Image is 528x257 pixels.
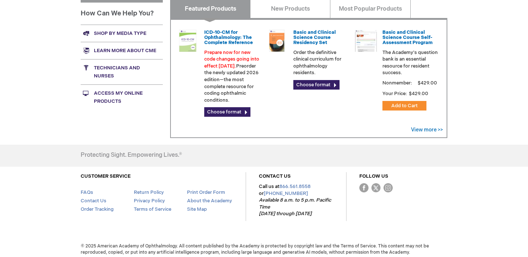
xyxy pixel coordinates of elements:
[134,206,171,212] a: Terms of Service
[371,183,381,192] img: Twitter
[134,198,165,204] a: Privacy Policy
[391,103,418,109] span: Add to Cart
[382,49,438,76] p: The Academy's question bank is an essential resource for resident success.
[359,173,388,179] a: FOLLOW US
[81,152,182,159] h4: Protecting Sight. Empowering Lives.®
[417,80,438,86] span: $429.00
[359,183,368,192] img: Facebook
[411,127,443,133] a: View more >>
[355,30,377,52] img: bcscself_20.jpg
[382,91,407,97] strong: Your Price:
[81,198,106,204] a: Contact Us
[81,25,163,42] a: Shop by media type
[382,29,433,46] a: Basic and Clinical Science Course Self-Assessment Program
[259,173,291,179] a: CONTACT US
[81,84,163,110] a: Access My Online Products
[204,107,250,117] a: Choose format
[279,184,311,189] a: 866.561.8558
[382,101,426,111] button: Add to Cart
[187,189,225,195] a: Print Order Form
[81,173,131,179] a: CUSTOMER SERVICE
[204,49,260,104] p: Preorder the newly updated 2026 edition—the most complete resource for coding ophthalmic conditions.
[187,198,232,204] a: About the Academy
[293,29,336,46] a: Basic and Clinical Science Course Residency Set
[81,189,93,195] a: FAQs
[264,191,308,196] a: [PHONE_NUMBER]
[384,183,393,192] img: instagram
[187,206,207,212] a: Site Map
[81,59,163,84] a: Technicians and nurses
[293,49,349,76] p: Order the definitive clinical curriculum for ophthalmology residents.
[177,30,199,52] img: 0120008u_42.png
[408,91,429,97] span: $429.00
[81,42,163,59] a: Learn more about CME
[382,79,412,88] strong: Nonmember:
[266,30,288,52] img: 02850963u_47.png
[259,183,333,217] p: Call us at or
[81,206,114,212] a: Order Tracking
[293,80,340,90] a: Choose format
[259,197,331,217] em: Available 8 a.m. to 5 p.m. Pacific Time [DATE] through [DATE]
[204,50,259,69] font: Prepare now for new code changes going into effect [DATE].
[134,189,164,195] a: Return Policy
[75,243,453,256] span: © 2025 American Academy of Ophthalmology. All content published by the Academy is protected by co...
[204,29,253,46] a: ICD-10-CM for Ophthalmology: The Complete Reference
